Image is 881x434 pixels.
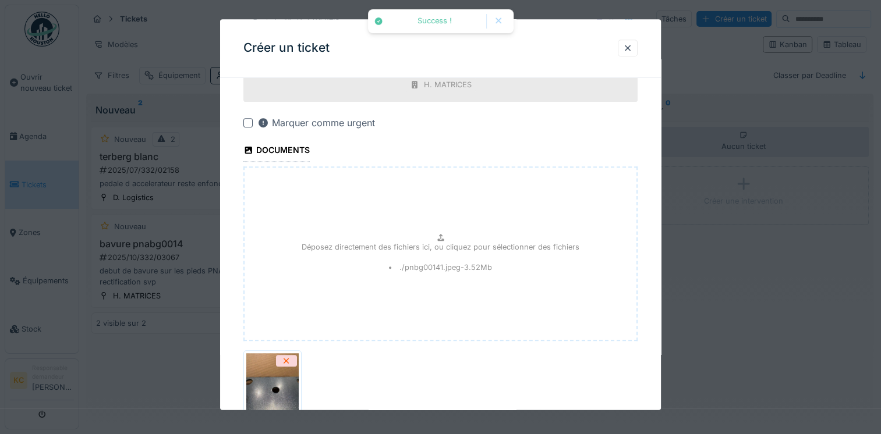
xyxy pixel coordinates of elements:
div: Marquer comme urgent [257,116,375,130]
p: Déposez directement des fichiers ici, ou cliquez pour sélectionner des fichiers [302,241,579,252]
img: hu6ym1o0d15zevn120lle7jo1dk0 [246,353,299,411]
div: H. MATRICES [424,80,472,91]
li: ./pnbg00141.jpeg - 3.52 Mb [389,262,492,273]
div: Documents [243,142,310,162]
div: Success ! [389,16,480,26]
h3: Créer un ticket [243,41,330,56]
